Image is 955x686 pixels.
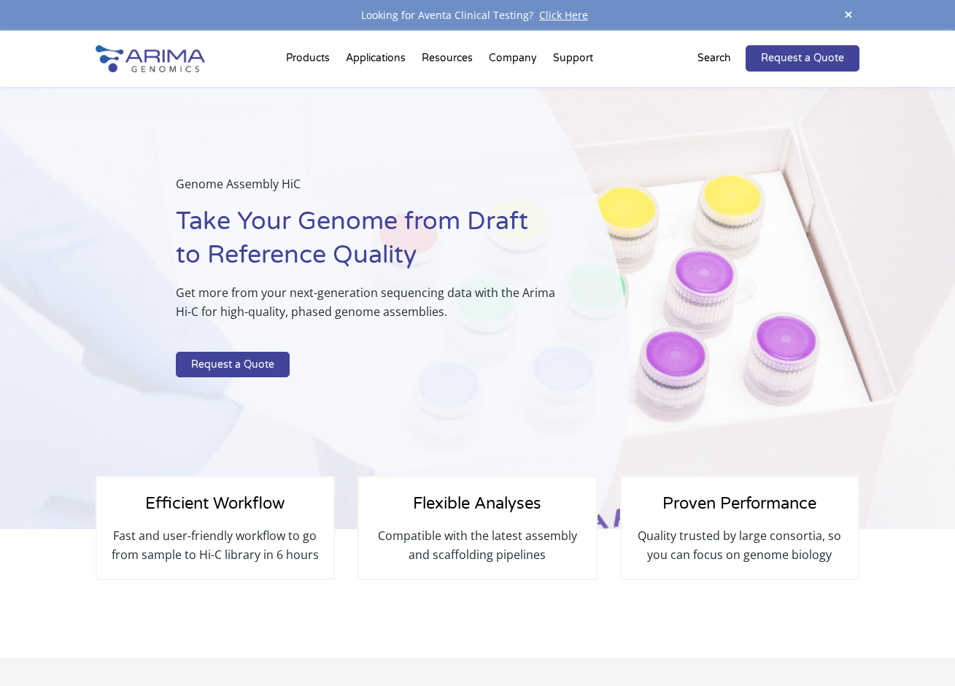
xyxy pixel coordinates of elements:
[636,526,843,564] p: Quality trusted by large consortia, so you can focus on genome biology
[697,49,731,68] p: Search
[176,283,557,333] p: Get more from your next-generation sequencing data with the Arima Hi-C for high-quality, phased g...
[145,494,285,513] span: Efficient Workflow
[533,8,594,22] a: Click Here
[413,494,541,513] span: Flexible Analyses
[176,205,557,283] h1: Take Your Genome from Draft to Reference Quality
[96,45,205,72] img: Arima-Genomics-logo
[112,526,319,564] p: Fast and user-friendly workflow to go from sample to Hi-C library in 6 hours
[176,174,557,205] p: Genome Assembly HiC
[374,526,581,564] p: Compatible with the latest assembly and scaffolding pipelines
[176,352,290,378] a: Request a Quote
[662,494,816,513] span: Proven Performance
[746,45,859,72] a: Request a Quote
[96,6,859,25] div: Looking for Aventa Clinical Testing?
